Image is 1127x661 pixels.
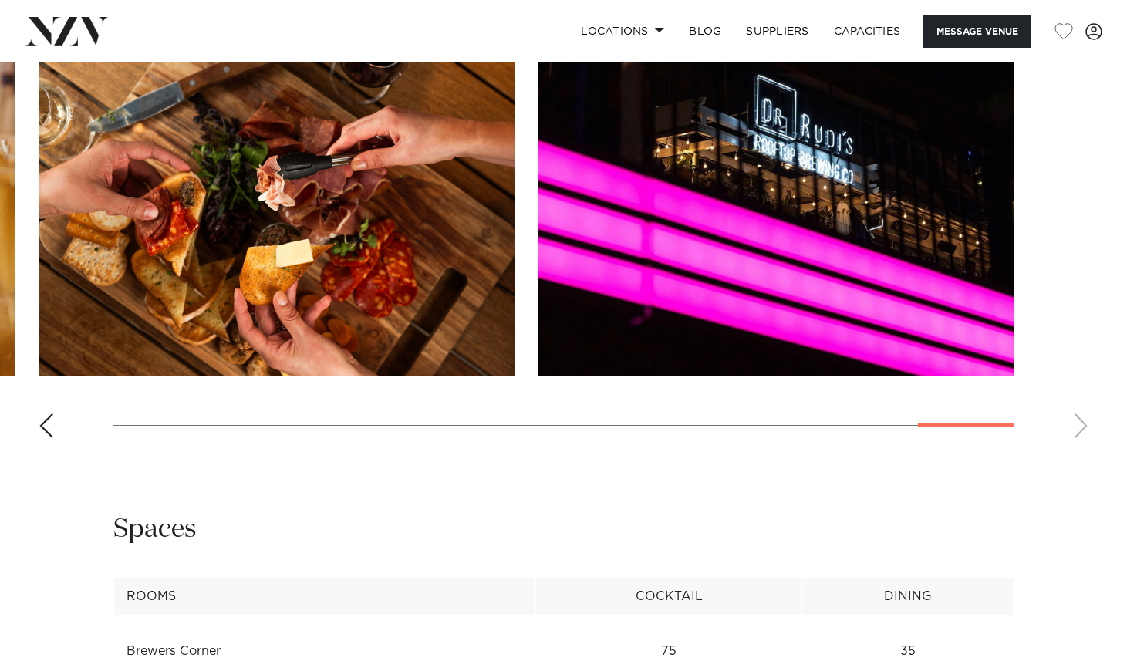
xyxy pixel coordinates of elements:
[802,578,1014,615] th: Dining
[39,27,515,376] swiper-slide: 16 / 17
[536,578,802,615] th: Cocktail
[677,15,734,48] a: BLOG
[114,578,536,615] th: Rooms
[734,15,821,48] a: SUPPLIERS
[538,27,1014,376] swiper-slide: 17 / 17
[113,512,197,547] h2: Spaces
[822,15,913,48] a: Capacities
[569,15,677,48] a: Locations
[25,17,109,45] img: nzv-logo.png
[923,15,1031,48] button: Message Venue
